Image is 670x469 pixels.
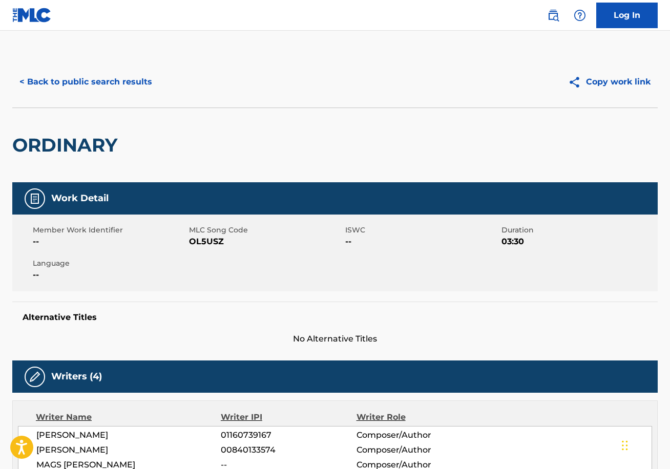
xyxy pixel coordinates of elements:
[29,371,41,383] img: Writers
[619,420,670,469] iframe: Chat Widget
[51,193,109,204] h5: Work Detail
[33,258,186,269] span: Language
[23,312,647,323] h5: Alternative Titles
[501,236,655,248] span: 03:30
[36,444,221,456] span: [PERSON_NAME]
[357,411,480,423] div: Writer Role
[543,5,563,26] a: Public Search
[12,134,122,157] h2: ORDINARY
[36,429,221,441] span: [PERSON_NAME]
[12,8,52,23] img: MLC Logo
[33,236,186,248] span: --
[29,193,41,205] img: Work Detail
[622,430,628,461] div: Drag
[51,371,102,382] h5: Writers (4)
[33,269,186,281] span: --
[561,69,658,95] button: Copy work link
[574,9,586,22] img: help
[221,411,357,423] div: Writer IPI
[568,76,586,89] img: Copy work link
[221,444,356,456] span: 00840133574
[596,3,658,28] a: Log In
[12,69,159,95] button: < Back to public search results
[357,429,479,441] span: Composer/Author
[189,236,343,248] span: OL5USZ
[345,236,499,248] span: --
[12,333,658,345] span: No Alternative Titles
[547,9,559,22] img: search
[357,444,479,456] span: Composer/Author
[570,5,590,26] div: Help
[501,225,655,236] span: Duration
[33,225,186,236] span: Member Work Identifier
[221,429,356,441] span: 01160739167
[345,225,499,236] span: ISWC
[189,225,343,236] span: MLC Song Code
[36,411,221,423] div: Writer Name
